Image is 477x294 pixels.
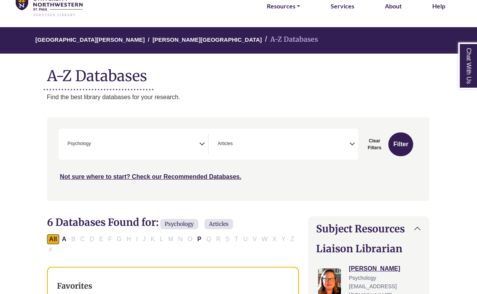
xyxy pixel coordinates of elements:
[363,132,387,156] button: Clear Filters
[349,265,400,272] a: [PERSON_NAME]
[204,219,233,229] span: Articles
[234,142,238,148] textarea: Search
[316,243,422,255] h2: Liaison Librarian
[57,281,289,291] h3: Favorites
[47,216,159,229] span: 6 Databases Found for:
[385,1,402,11] a: About
[331,1,354,11] a: Services
[47,27,430,54] nav: breadcrumb
[388,132,413,156] button: Submit for Search Results
[47,234,59,244] button: All
[47,92,430,102] p: Find the best library databases for your research.
[267,1,300,11] a: Resources
[308,217,429,241] button: Subject Resources
[160,219,198,229] span: Psychology
[47,61,430,85] h1: A-Z Databases
[92,142,96,148] textarea: Search
[60,173,242,180] a: Not sure where to start? Check our Recommended Databases.
[215,140,233,147] li: Articles
[47,235,297,252] div: Alpha-list to filter by first letter of database name
[65,140,91,147] li: Psychology
[262,34,318,45] li: A-Z Databases
[218,140,233,147] span: Articles
[68,140,91,147] span: Psychology
[47,117,430,201] nav: Search filters
[36,35,145,43] a: [GEOGRAPHIC_DATA][PERSON_NAME]
[432,1,445,11] a: Help
[60,234,69,244] button: Filter Results A
[153,35,262,43] a: [PERSON_NAME][GEOGRAPHIC_DATA]
[195,234,204,244] button: Filter Results P
[349,275,376,281] span: Psychology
